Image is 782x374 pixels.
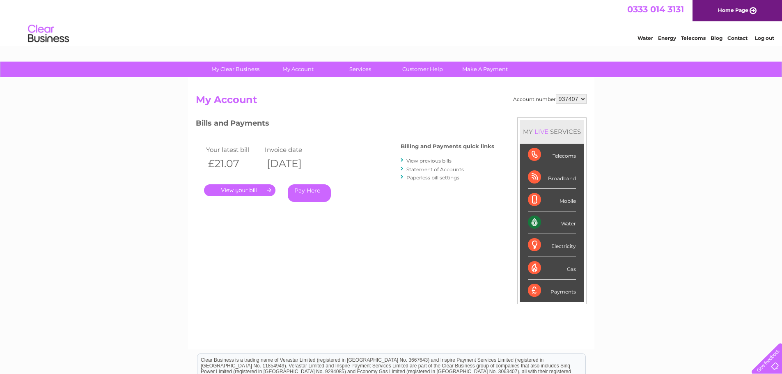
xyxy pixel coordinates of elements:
[326,62,394,77] a: Services
[288,184,331,202] a: Pay Here
[401,143,494,149] h4: Billing and Payments quick links
[528,144,576,166] div: Telecoms
[528,189,576,211] div: Mobile
[528,257,576,280] div: Gas
[197,5,585,40] div: Clear Business is a trading name of Verastar Limited (registered in [GEOGRAPHIC_DATA] No. 3667643...
[389,62,456,77] a: Customer Help
[727,35,748,41] a: Contact
[528,166,576,189] div: Broadband
[755,35,774,41] a: Log out
[263,155,322,172] th: [DATE]
[627,4,684,14] a: 0333 014 3131
[263,144,322,155] td: Invoice date
[196,117,494,132] h3: Bills and Payments
[28,21,69,46] img: logo.png
[520,120,584,143] div: MY SERVICES
[513,94,587,104] div: Account number
[204,184,275,196] a: .
[406,166,464,172] a: Statement of Accounts
[406,158,452,164] a: View previous bills
[202,62,269,77] a: My Clear Business
[264,62,332,77] a: My Account
[711,35,722,41] a: Blog
[533,128,550,135] div: LIVE
[638,35,653,41] a: Water
[528,234,576,257] div: Electricity
[406,174,459,181] a: Paperless bill settings
[451,62,519,77] a: Make A Payment
[196,94,587,110] h2: My Account
[204,144,263,155] td: Your latest bill
[204,155,263,172] th: £21.07
[528,280,576,302] div: Payments
[528,211,576,234] div: Water
[658,35,676,41] a: Energy
[681,35,706,41] a: Telecoms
